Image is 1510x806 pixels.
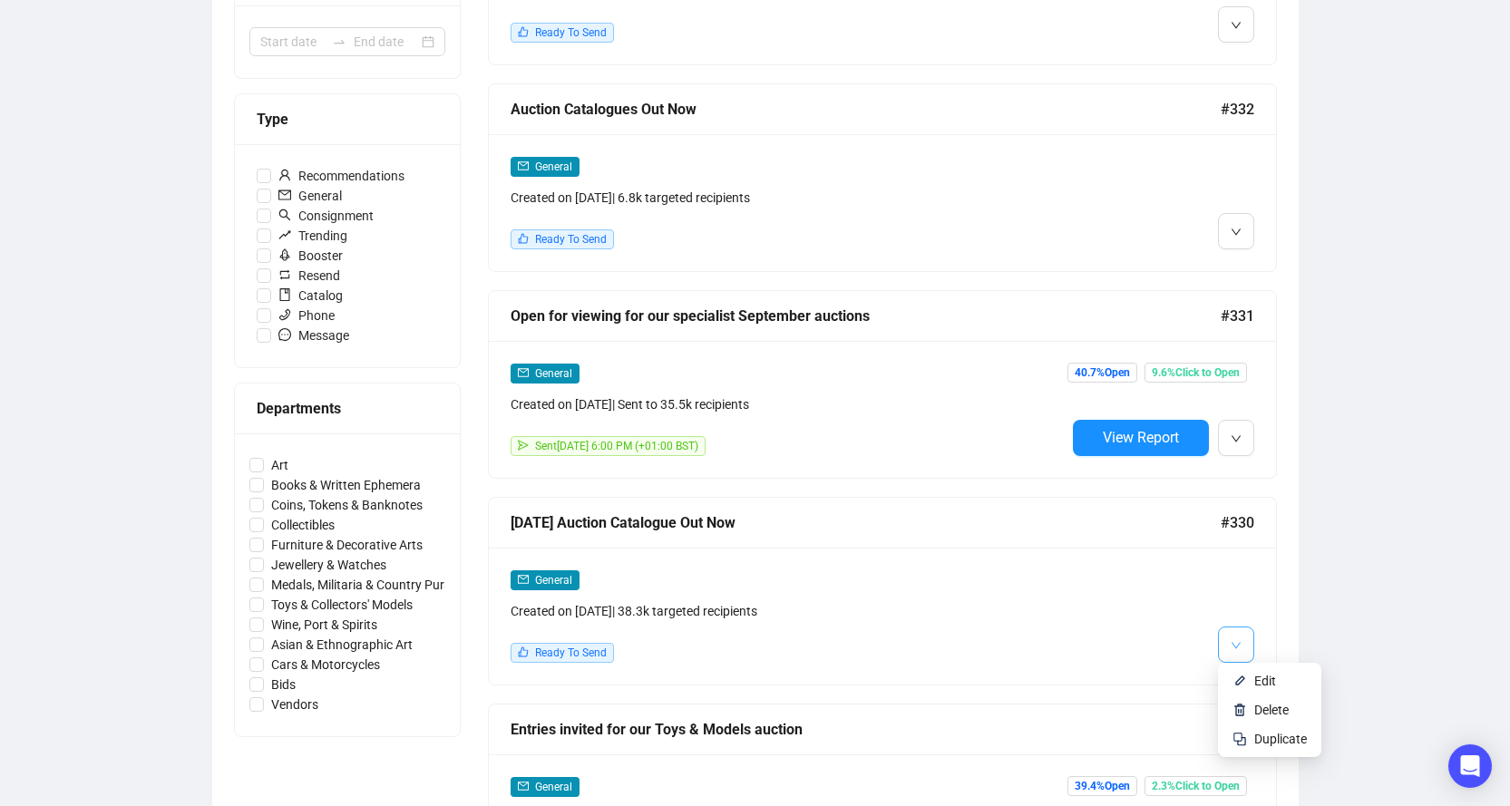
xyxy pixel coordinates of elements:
[278,308,291,321] span: phone
[1145,363,1247,383] span: 9.6% Click to Open
[1231,227,1242,238] span: down
[271,206,381,226] span: Consignment
[264,555,394,575] span: Jewellery & Watches
[535,574,572,587] span: General
[278,189,291,201] span: mail
[511,98,1221,121] div: Auction Catalogues Out Now
[1254,703,1289,717] span: Delete
[1103,429,1179,446] span: View Report
[518,781,529,791] span: mail
[271,286,350,306] span: Catalog
[1073,420,1209,456] button: View Report
[264,675,303,694] span: Bids
[535,646,607,659] span: Ready To Send
[1067,363,1137,383] span: 40.7% Open
[518,26,529,37] span: like
[1221,305,1254,327] span: #331
[264,455,296,475] span: Art
[264,475,428,495] span: Books & Written Ephemera
[518,367,529,378] span: mail
[535,26,607,39] span: Ready To Send
[1221,98,1254,121] span: #332
[354,32,418,52] input: End date
[518,440,529,451] span: send
[264,635,420,655] span: Asian & Ethnographic Art
[535,440,698,452] span: Sent [DATE] 6:00 PM (+01:00 BST)
[1231,20,1242,31] span: down
[535,233,607,246] span: Ready To Send
[271,266,347,286] span: Resend
[1145,776,1247,796] span: 2.3% Click to Open
[535,160,572,173] span: General
[1448,744,1492,788] div: Open Intercom Messenger
[1067,776,1137,796] span: 39.4% Open
[518,646,529,657] span: like
[1231,640,1242,651] span: down
[260,32,325,52] input: Start date
[264,615,385,635] span: Wine, Port & Spirits
[264,694,326,714] span: Vendors
[264,655,387,675] span: Cars & Motorcycles
[1254,732,1307,746] span: Duplicate
[488,83,1277,272] a: Auction Catalogues Out Now#332mailGeneralCreated on [DATE]| 6.8k targeted recipientslikeReady To ...
[488,497,1277,685] a: [DATE] Auction Catalogue Out Now#330mailGeneralCreated on [DATE]| 38.3k targeted recipientslikeRe...
[278,248,291,261] span: rocket
[264,535,430,555] span: Furniture & Decorative Arts
[518,160,529,171] span: mail
[535,781,572,793] span: General
[1232,674,1247,688] img: svg+xml;base64,PHN2ZyB4bWxucz0iaHR0cDovL3d3dy53My5vcmcvMjAwMC9zdmciIHhtbG5zOnhsaW5rPSJodHRwOi8vd3...
[511,305,1221,327] div: Open for viewing for our specialist September auctions
[271,246,350,266] span: Booster
[271,166,412,186] span: Recommendations
[332,34,346,49] span: to
[488,290,1277,479] a: Open for viewing for our specialist September auctions#331mailGeneralCreated on [DATE]| Sent to 3...
[271,186,349,206] span: General
[1231,433,1242,444] span: down
[511,394,1066,414] div: Created on [DATE] | Sent to 35.5k recipients
[257,397,438,420] div: Departments
[1232,703,1247,717] img: svg+xml;base64,PHN2ZyB4bWxucz0iaHR0cDovL3d3dy53My5vcmcvMjAwMC9zdmciIHhtbG5zOnhsaW5rPSJodHRwOi8vd3...
[1221,511,1254,534] span: #330
[264,495,430,515] span: Coins, Tokens & Banknotes
[271,226,355,246] span: Trending
[518,233,529,244] span: like
[535,367,572,380] span: General
[511,718,1221,741] div: Entries invited for our Toys & Models auction
[511,188,1066,208] div: Created on [DATE] | 6.8k targeted recipients
[1232,732,1247,746] img: svg+xml;base64,PHN2ZyB4bWxucz0iaHR0cDovL3d3dy53My5vcmcvMjAwMC9zdmciIHdpZHRoPSIyNCIgaGVpZ2h0PSIyNC...
[264,595,420,615] span: Toys & Collectors' Models
[1254,674,1276,688] span: Edit
[257,108,438,131] div: Type
[278,288,291,301] span: book
[278,209,291,221] span: search
[271,306,342,325] span: Phone
[264,575,479,595] span: Medals, Militaria & Country Pursuits
[332,34,346,49] span: swap-right
[511,511,1221,534] div: [DATE] Auction Catalogue Out Now
[271,325,356,345] span: Message
[511,601,1066,621] div: Created on [DATE] | 38.3k targeted recipients
[264,515,342,535] span: Collectibles
[278,268,291,281] span: retweet
[278,328,291,341] span: message
[278,169,291,181] span: user
[278,228,291,241] span: rise
[518,574,529,585] span: mail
